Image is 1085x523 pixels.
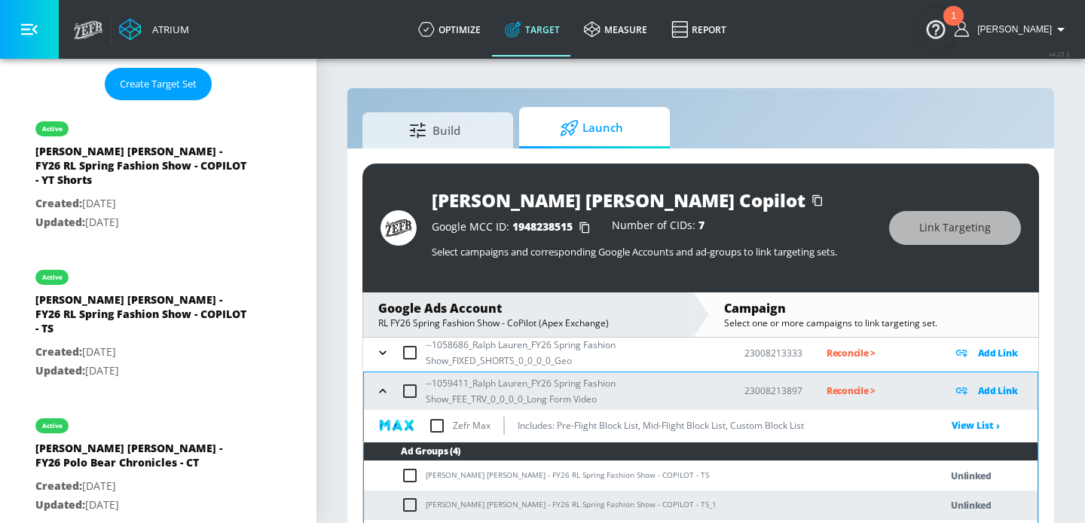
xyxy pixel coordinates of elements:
[518,417,804,433] p: Includes: Pre-Flight Block List, Mid-Flight Block List, Custom Block List
[35,144,246,194] div: [PERSON_NAME] [PERSON_NAME] - FY26 RL Spring Fashion Show - COPILOT - YT Shorts
[42,274,63,281] div: active
[952,419,1000,432] a: View List ›
[698,218,704,232] span: 7
[955,20,1070,38] button: [PERSON_NAME]
[659,2,738,57] a: Report
[951,16,956,35] div: 1
[105,68,212,100] button: Create Target Set
[35,479,82,493] span: Created:
[426,337,721,369] p: --1058686_Ralph Lauren_FY26 Spring Fashion Show_FIXED_SHORTS_0_0_0_0_Geo
[724,300,1023,317] div: Campaign
[1049,50,1070,58] span: v 4.25.2
[35,497,85,512] span: Updated:
[24,255,292,391] div: active[PERSON_NAME] [PERSON_NAME] - FY26 RL Spring Fashion Show - COPILOT - TSCreated:[DATE]Updat...
[493,2,572,57] a: Target
[915,8,957,50] button: Open Resource Center, 1 new notification
[453,417,491,433] p: Zefr Max
[364,442,1038,461] th: Ad Groups (4)
[364,491,909,520] td: [PERSON_NAME] [PERSON_NAME] - FY26 RL Spring Fashion Show - COPILOT - TS_1
[35,215,85,229] span: Updated:
[512,219,573,234] span: 1948238515
[952,382,1038,399] div: Add Link
[378,317,677,329] div: RL FY26 Spring Fashion Show - CoPilot (Apex Exchange)
[363,292,692,337] div: Google Ads AccountRL FY26 Spring Fashion Show - CoPilot (Apex Exchange)
[35,196,82,210] span: Created:
[35,496,246,515] p: [DATE]
[827,344,928,362] p: Reconcile >
[35,477,246,496] p: [DATE]
[406,2,493,57] a: optimize
[744,345,802,361] p: 23008213333
[42,125,63,133] div: active
[35,292,246,343] div: [PERSON_NAME] [PERSON_NAME] - FY26 RL Spring Fashion Show - COPILOT - TS
[724,317,1023,329] div: Select one or more campaigns to link targeting set.
[952,344,1038,362] div: Add Link
[377,112,492,148] span: Build
[951,467,992,485] p: Unlinked
[35,363,85,378] span: Updated:
[432,188,805,213] div: [PERSON_NAME] [PERSON_NAME] Copilot
[35,343,246,362] p: [DATE]
[35,344,82,359] span: Created:
[35,441,246,477] div: [PERSON_NAME] [PERSON_NAME] - FY26 Polo Bear Chronicles - CT
[534,110,649,146] span: Launch
[119,18,189,41] a: Atrium
[572,2,659,57] a: measure
[978,382,1018,399] p: Add Link
[978,344,1018,362] p: Add Link
[35,362,246,381] p: [DATE]
[378,300,677,317] div: Google Ads Account
[35,213,246,232] p: [DATE]
[24,106,292,243] div: active[PERSON_NAME] [PERSON_NAME] - FY26 RL Spring Fashion Show - COPILOT - YT ShortsCreated:[DAT...
[432,220,597,235] div: Google MCC ID:
[971,24,1052,35] span: login as: eugenia.kim@zefr.com
[42,422,63,430] div: active
[426,375,720,407] p: --1059411_Ralph Lauren_FY26 Spring Fashion Show_FEE_TRV_0_0_0_0_Long Form Video
[612,220,704,235] div: Number of CIDs:
[146,23,189,36] div: Atrium
[744,383,802,399] p: 23008213897
[35,194,246,213] p: [DATE]
[951,497,992,514] p: Unlinked
[120,75,197,93] span: Create Target Set
[827,382,928,399] p: Reconcile >
[364,461,909,491] td: [PERSON_NAME] [PERSON_NAME] - FY26 RL Spring Fashion Show - COPILOT - TS
[432,245,874,258] p: Select campaigns and corresponding Google Accounts and ad-groups to link targeting sets.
